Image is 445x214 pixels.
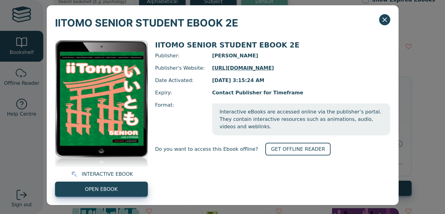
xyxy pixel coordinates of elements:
span: IITOMO SENIOR STUDENT EBOOK 2E [55,14,238,32]
span: Date Activated: [155,77,205,84]
span: IITOMO SENIOR STUDENT EBOOK 2E [155,41,300,49]
span: Publisher's Website: [155,64,205,72]
button: Close [379,14,390,25]
span: INTERACTIVE EBOOK [82,171,133,178]
span: Publisher: [155,52,205,60]
img: 8e53cb1d-ca1b-4931-9110-8def98f2689a.png [55,40,148,167]
span: [PERSON_NAME] [212,52,390,60]
span: Interactive eBooks are accessed online via the publisher’s portal. They contain interactive resou... [212,103,390,135]
span: OPEN EBOOK [85,186,118,193]
span: Contact Publisher for Timeframe [212,89,390,97]
span: Format: [155,101,205,135]
span: Expiry: [155,89,205,97]
a: [URL][DOMAIN_NAME] [212,64,390,72]
a: OPEN EBOOK [55,182,148,197]
img: interactive.svg [70,171,77,178]
a: GET OFFLINE READER [265,143,331,155]
span: [DATE] 3:15:24 AM [212,77,390,84]
div: Do you want to access this Ebook offline? [155,143,390,155]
